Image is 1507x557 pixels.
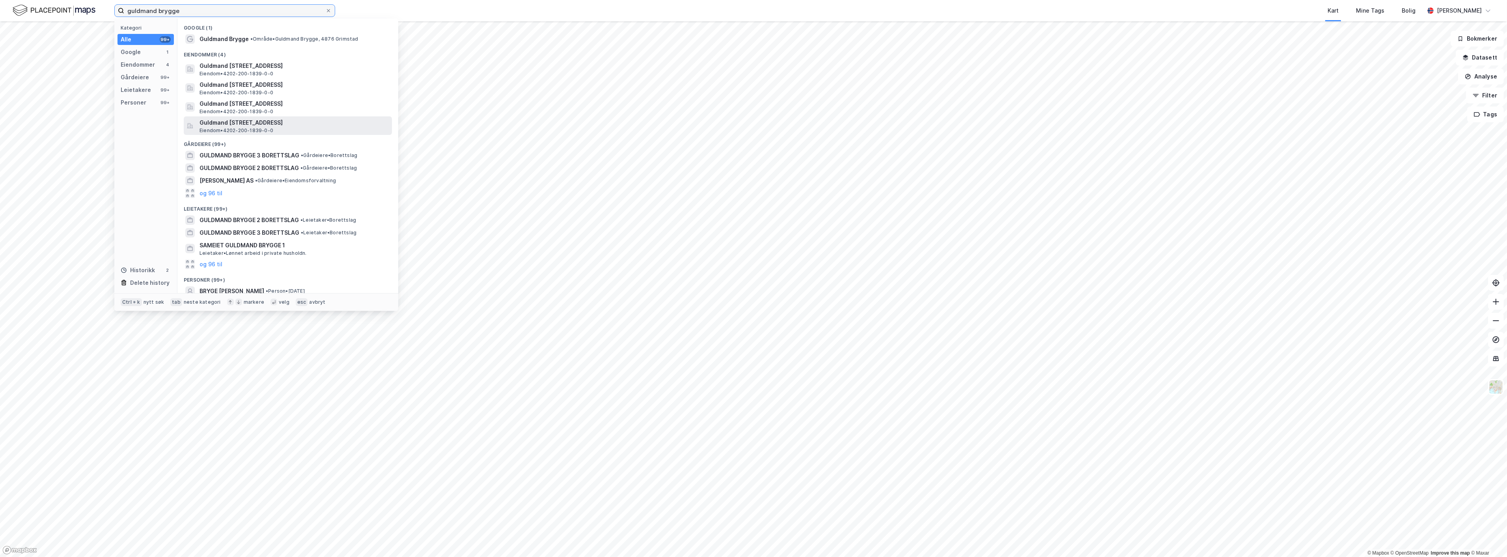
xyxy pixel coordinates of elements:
[160,36,171,43] div: 99+
[300,165,357,171] span: Gårdeiere • Borettslag
[200,118,389,127] span: Guldmand [STREET_ADDRESS]
[121,98,146,107] div: Personer
[200,176,254,185] span: [PERSON_NAME] AS
[1488,379,1503,394] img: Z
[177,200,398,214] div: Leietakere (99+)
[164,49,171,55] div: 1
[130,278,170,288] div: Delete history
[160,99,171,106] div: 99+
[13,4,95,17] img: logo.f888ab2527a4732fd821a326f86c7f29.svg
[184,299,221,305] div: neste kategori
[200,80,389,90] span: Guldmand [STREET_ADDRESS]
[121,298,142,306] div: Ctrl + k
[200,241,389,250] span: SAMEIET GULDMAND BRYGGE 1
[1468,519,1507,557] div: Kontrollprogram for chat
[300,165,303,171] span: •
[301,230,303,236] span: •
[200,286,264,296] span: BRYGE [PERSON_NAME]
[1437,6,1482,15] div: [PERSON_NAME]
[200,90,273,96] span: Eiendom • 4202-200-1839-0-0
[266,288,305,294] span: Person • [DATE]
[200,260,222,269] button: og 96 til
[301,152,303,158] span: •
[1431,550,1470,556] a: Improve this map
[200,34,249,44] span: Guldmand Brygge
[121,60,155,69] div: Eiendommer
[255,178,336,184] span: Gårdeiere • Eiendomsforvaltning
[1458,69,1504,84] button: Analyse
[1467,107,1504,122] button: Tags
[309,299,325,305] div: avbryt
[1367,550,1389,556] a: Mapbox
[121,35,131,44] div: Alle
[170,298,182,306] div: tab
[200,250,307,256] span: Leietaker • Lønnet arbeid i private husholdn.
[124,5,325,17] input: Søk på adresse, matrikkel, gårdeiere, leietakere eller personer
[121,85,151,95] div: Leietakere
[200,151,299,160] span: GULDMAND BRYGGE 3 BORETTSLAG
[121,25,174,31] div: Kategori
[177,19,398,33] div: Google (1)
[255,178,257,183] span: •
[121,73,149,82] div: Gårdeiere
[177,45,398,60] div: Eiendommer (4)
[160,74,171,80] div: 99+
[177,135,398,149] div: Gårdeiere (99+)
[164,62,171,68] div: 4
[250,36,253,42] span: •
[300,217,356,223] span: Leietaker • Borettslag
[301,152,357,159] span: Gårdeiere • Borettslag
[1328,6,1339,15] div: Kart
[250,36,358,42] span: Område • Guldmand Brygge, 4876 Grimstad
[2,546,37,555] a: Mapbox homepage
[200,127,273,134] span: Eiendom • 4202-200-1839-0-0
[121,47,141,57] div: Google
[1466,88,1504,103] button: Filter
[1402,6,1416,15] div: Bolig
[266,288,268,294] span: •
[200,99,389,108] span: Guldmand [STREET_ADDRESS]
[160,87,171,93] div: 99+
[1451,31,1504,47] button: Bokmerker
[200,61,389,71] span: Guldmand [STREET_ADDRESS]
[1468,519,1507,557] iframe: Chat Widget
[144,299,164,305] div: nytt søk
[177,271,398,285] div: Personer (99+)
[200,163,299,173] span: GULDMAND BRYGGE 2 BORETTSLAG
[164,267,171,273] div: 2
[279,299,289,305] div: velg
[121,265,155,275] div: Historikk
[244,299,264,305] div: markere
[1356,6,1384,15] div: Mine Tags
[1456,50,1504,65] button: Datasett
[300,217,303,223] span: •
[200,228,299,237] span: GULDMAND BRYGGE 3 BORETTSLAG
[296,298,308,306] div: esc
[301,230,356,236] span: Leietaker • Borettslag
[1391,550,1429,556] a: OpenStreetMap
[200,215,299,225] span: GULDMAND BRYGGE 2 BORETTSLAG
[200,71,273,77] span: Eiendom • 4202-200-1839-0-0
[200,189,222,198] button: og 96 til
[200,108,273,115] span: Eiendom • 4202-200-1839-0-0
